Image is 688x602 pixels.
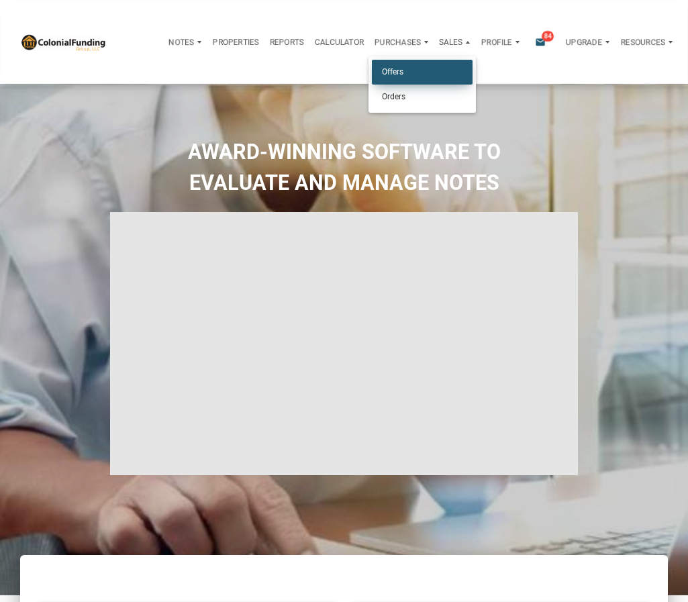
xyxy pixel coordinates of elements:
[264,26,309,58] button: Reports
[434,26,475,58] a: Sales OffersOrders
[163,26,207,58] button: Notes
[476,26,525,58] button: Profile
[525,26,560,58] button: email84
[110,212,578,475] iframe: NoteUnlimited
[532,37,548,48] i: email
[10,137,678,199] h2: AWARD-WINNING SOFTWARE TO EVALUATE AND MANAGE NOTES
[372,85,473,109] a: Orders
[434,26,475,58] button: Sales
[213,38,259,47] p: Properties
[621,38,665,47] p: Resources
[616,26,678,58] button: Resources
[439,38,462,47] p: Sales
[560,26,615,58] button: Upgrade
[315,38,364,47] p: Calculator
[309,26,369,58] a: Calculator
[542,31,554,42] span: 84
[369,26,434,58] button: Purchases
[270,38,304,47] p: Reports
[375,38,421,47] p: Purchases
[168,38,194,47] p: Notes
[372,60,473,85] a: Offers
[207,26,264,58] a: Properties
[481,38,512,47] p: Profile
[566,38,602,47] p: Upgrade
